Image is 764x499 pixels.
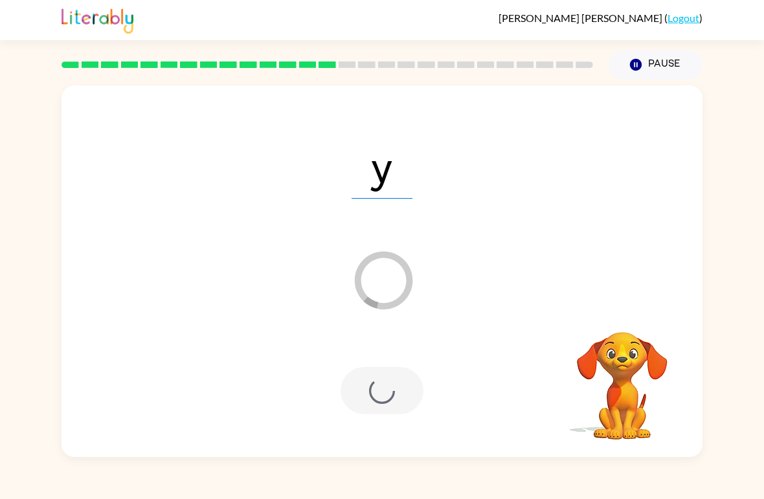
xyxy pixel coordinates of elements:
video: Your browser must support playing .mp4 files to use Literably. Please try using another browser. [557,312,687,441]
span: [PERSON_NAME] [PERSON_NAME] [499,12,664,24]
span: y [352,131,412,199]
div: ( ) [499,12,702,24]
button: Pause [609,50,702,80]
img: Literably [62,5,133,34]
a: Logout [668,12,699,24]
